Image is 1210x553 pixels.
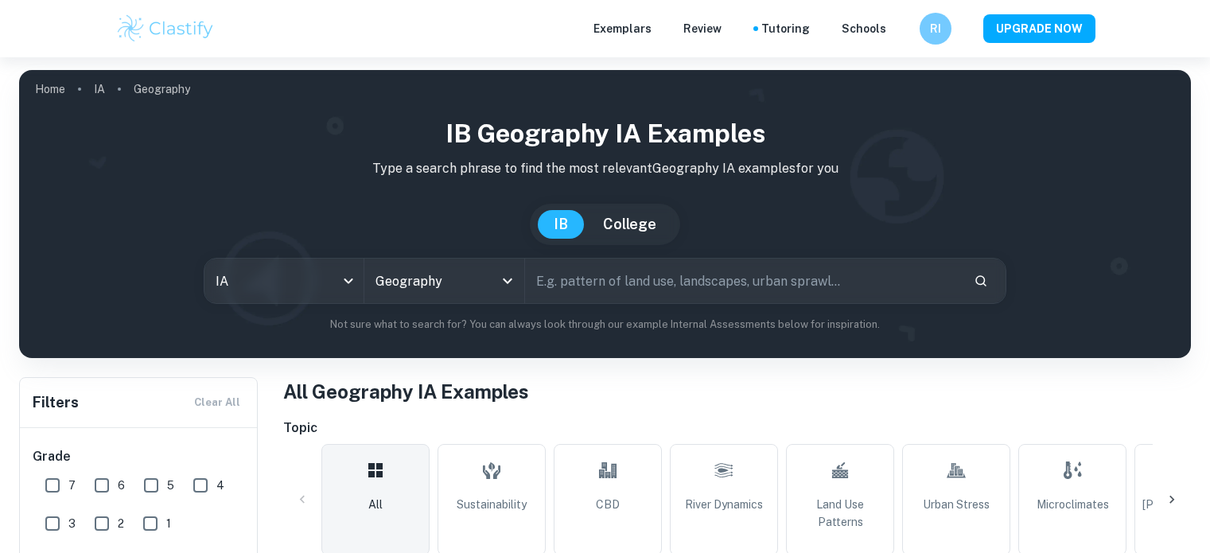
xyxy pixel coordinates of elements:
p: Geography [134,80,190,98]
h6: RI [926,20,944,37]
button: RI [920,13,951,45]
a: Home [35,78,65,100]
button: Help and Feedback [899,25,907,33]
img: Clastify logo [115,13,216,45]
h1: All Geography IA Examples [283,377,1191,406]
span: 3 [68,515,76,532]
button: Open [496,270,519,292]
p: Type a search phrase to find the most relevant Geography IA examples for you [32,159,1178,178]
input: E.g. pattern of land use, landscapes, urban sprawl... [525,259,961,303]
button: Search [967,267,994,294]
span: Microclimates [1037,496,1109,513]
a: IA [94,78,105,100]
span: Sustainability [457,496,527,513]
span: 7 [68,477,76,494]
span: 2 [118,515,124,532]
span: All [368,496,383,513]
span: 6 [118,477,125,494]
p: Exemplars [593,20,652,37]
p: Not sure what to search for? You can always look through our example Internal Assessments below f... [32,317,1178,333]
a: Tutoring [761,20,810,37]
button: College [587,210,672,239]
div: IA [204,259,364,303]
h6: Grade [33,447,246,466]
span: 5 [167,477,174,494]
span: CBD [596,496,620,513]
button: IB [538,210,584,239]
span: 4 [216,477,224,494]
span: 1 [166,515,171,532]
span: Urban Stress [923,496,990,513]
span: River Dynamics [685,496,763,513]
h6: Topic [283,419,1191,438]
h6: Filters [33,391,79,414]
img: profile cover [19,70,1191,358]
span: Land Use Patterns [793,496,887,531]
p: Review [683,20,722,37]
a: Schools [842,20,886,37]
h1: IB Geography IA examples [32,115,1178,153]
button: UPGRADE NOW [983,14,1095,43]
